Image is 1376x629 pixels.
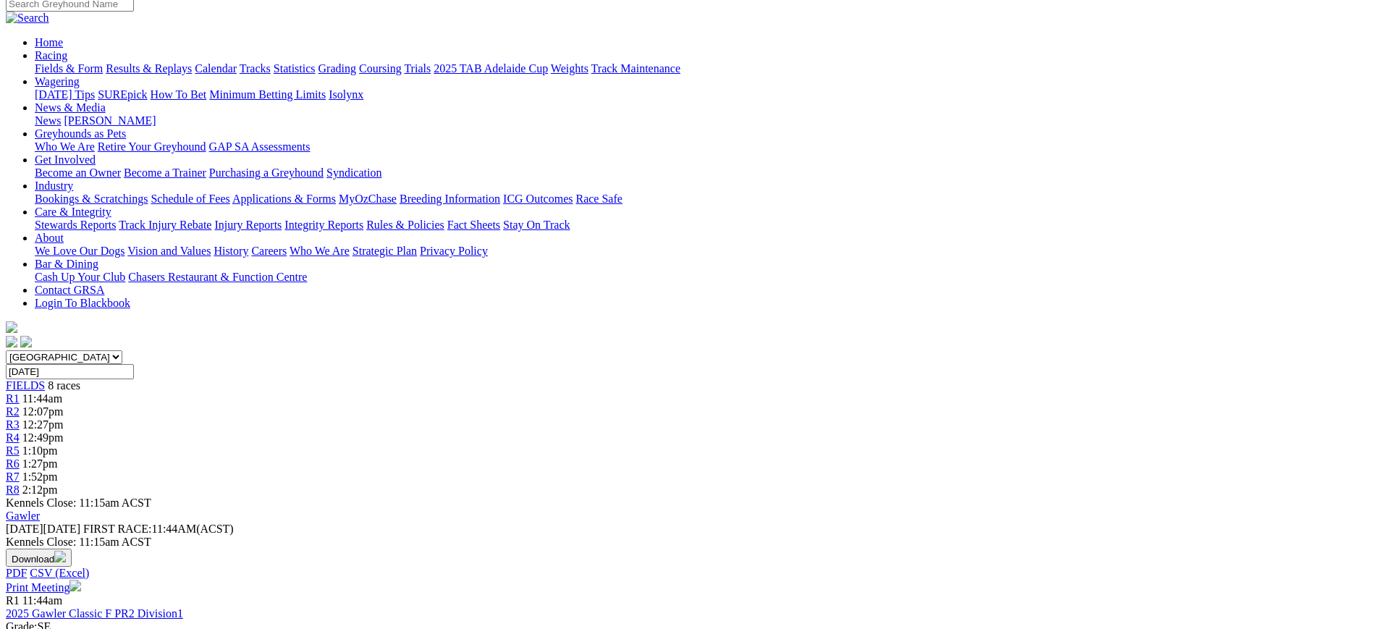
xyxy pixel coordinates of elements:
[366,219,444,231] a: Rules & Policies
[48,379,80,392] span: 8 races
[35,62,1370,75] div: Racing
[6,549,72,567] button: Download
[22,444,58,457] span: 1:10pm
[35,114,1370,127] div: News & Media
[54,551,66,562] img: download.svg
[6,418,20,431] a: R3
[6,484,20,496] a: R8
[434,62,548,75] a: 2025 TAB Adelaide Cup
[30,567,89,579] a: CSV (Excel)
[22,431,64,444] span: 12:49pm
[98,88,147,101] a: SUREpick
[106,62,192,75] a: Results & Replays
[6,510,40,522] a: Gawler
[290,245,350,257] a: Who We Are
[6,321,17,333] img: logo-grsa-white.png
[22,392,62,405] span: 11:44am
[6,457,20,470] span: R6
[209,88,326,101] a: Minimum Betting Limits
[195,62,237,75] a: Calendar
[98,140,206,153] a: Retire Your Greyhound
[35,114,61,127] a: News
[353,245,417,257] a: Strategic Plan
[420,245,488,257] a: Privacy Policy
[284,219,363,231] a: Integrity Reports
[35,271,125,283] a: Cash Up Your Club
[128,271,307,283] a: Chasers Restaurant & Function Centre
[6,523,80,535] span: [DATE]
[22,418,64,431] span: 12:27pm
[240,62,271,75] a: Tracks
[232,193,336,205] a: Applications & Forms
[339,193,397,205] a: MyOzChase
[83,523,151,535] span: FIRST RACE:
[359,62,402,75] a: Coursing
[35,140,95,153] a: Who We Are
[503,193,573,205] a: ICG Outcomes
[6,405,20,418] span: R2
[35,36,63,48] a: Home
[6,536,1370,549] div: Kennels Close: 11:15am ACST
[35,245,1370,258] div: About
[22,594,62,607] span: 11:44am
[151,193,229,205] a: Schedule of Fees
[447,219,500,231] a: Fact Sheets
[35,49,67,62] a: Racing
[35,180,73,192] a: Industry
[35,219,1370,232] div: Care & Integrity
[69,580,81,591] img: printer.svg
[22,470,58,483] span: 1:52pm
[6,567,27,579] a: PDF
[6,470,20,483] span: R7
[326,166,381,179] a: Syndication
[214,219,282,231] a: Injury Reports
[6,364,134,379] input: Select date
[35,193,1370,206] div: Industry
[6,392,20,405] a: R1
[35,284,104,296] a: Contact GRSA
[35,271,1370,284] div: Bar & Dining
[318,62,356,75] a: Grading
[35,206,111,218] a: Care & Integrity
[35,101,106,114] a: News & Media
[551,62,588,75] a: Weights
[35,245,124,257] a: We Love Our Dogs
[35,193,148,205] a: Bookings & Scratchings
[6,431,20,444] span: R4
[35,219,116,231] a: Stewards Reports
[591,62,680,75] a: Track Maintenance
[209,140,311,153] a: GAP SA Assessments
[6,567,1370,580] div: Download
[35,153,96,166] a: Get Involved
[6,594,20,607] span: R1
[35,127,126,140] a: Greyhounds as Pets
[22,484,58,496] span: 2:12pm
[6,379,45,392] a: FIELDS
[35,258,98,270] a: Bar & Dining
[35,166,121,179] a: Become an Owner
[329,88,363,101] a: Isolynx
[400,193,500,205] a: Breeding Information
[83,523,234,535] span: 11:44AM(ACST)
[6,336,17,347] img: facebook.svg
[151,88,207,101] a: How To Bet
[35,232,64,244] a: About
[22,457,58,470] span: 1:27pm
[124,166,206,179] a: Become a Trainer
[404,62,431,75] a: Trials
[6,581,81,594] a: Print Meeting
[22,405,64,418] span: 12:07pm
[6,12,49,25] img: Search
[6,497,151,509] span: Kennels Close: 11:15am ACST
[35,75,80,88] a: Wagering
[575,193,622,205] a: Race Safe
[35,140,1370,153] div: Greyhounds as Pets
[209,166,324,179] a: Purchasing a Greyhound
[35,88,95,101] a: [DATE] Tips
[64,114,156,127] a: [PERSON_NAME]
[35,88,1370,101] div: Wagering
[503,219,570,231] a: Stay On Track
[6,444,20,457] a: R5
